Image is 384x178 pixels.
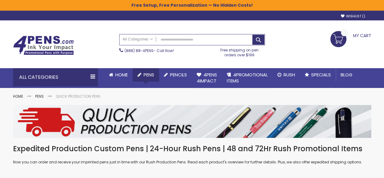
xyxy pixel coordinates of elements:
span: 4Pens 4impact [197,72,217,84]
a: (888) 88-4PENS [124,48,154,53]
a: All Categories [120,34,156,44]
a: 4Pens4impact [192,68,222,88]
h1: Expedited Production Custom Pens | 24-Hour Rush Pens | 48 and 72Hr Rush Promotional Items [13,144,371,154]
a: Pencils [159,68,192,82]
img: 4Pens Custom Pens and Promotional Products [13,36,74,55]
span: Home [115,72,128,78]
span: All Categories [123,37,153,42]
span: Specials [311,72,331,78]
a: Pens [35,94,44,99]
span: 4PROMOTIONAL ITEMS [227,72,268,84]
span: Blog [341,72,352,78]
p: Now you can order and receive your imprinted pens just in time with our Rush Production Pens. Rea... [13,160,371,165]
a: Home [104,68,133,82]
img: Quick Production Pens [13,105,371,138]
a: Blog [336,68,357,82]
a: Pens [133,68,159,82]
a: 4PROMOTIONALITEMS [222,68,273,88]
div: Free shipping on pen orders over $199 [214,45,265,58]
a: Home [13,94,23,99]
a: Rush [273,68,300,82]
span: - Call Now! [124,48,174,53]
span: Rush [284,72,295,78]
div: All Categories [13,68,98,86]
a: Specials [300,68,336,82]
a: Wishlist [341,14,365,19]
span: Pencils [170,72,187,78]
strong: Quick Production Pens [56,94,100,99]
span: Pens [144,72,154,78]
